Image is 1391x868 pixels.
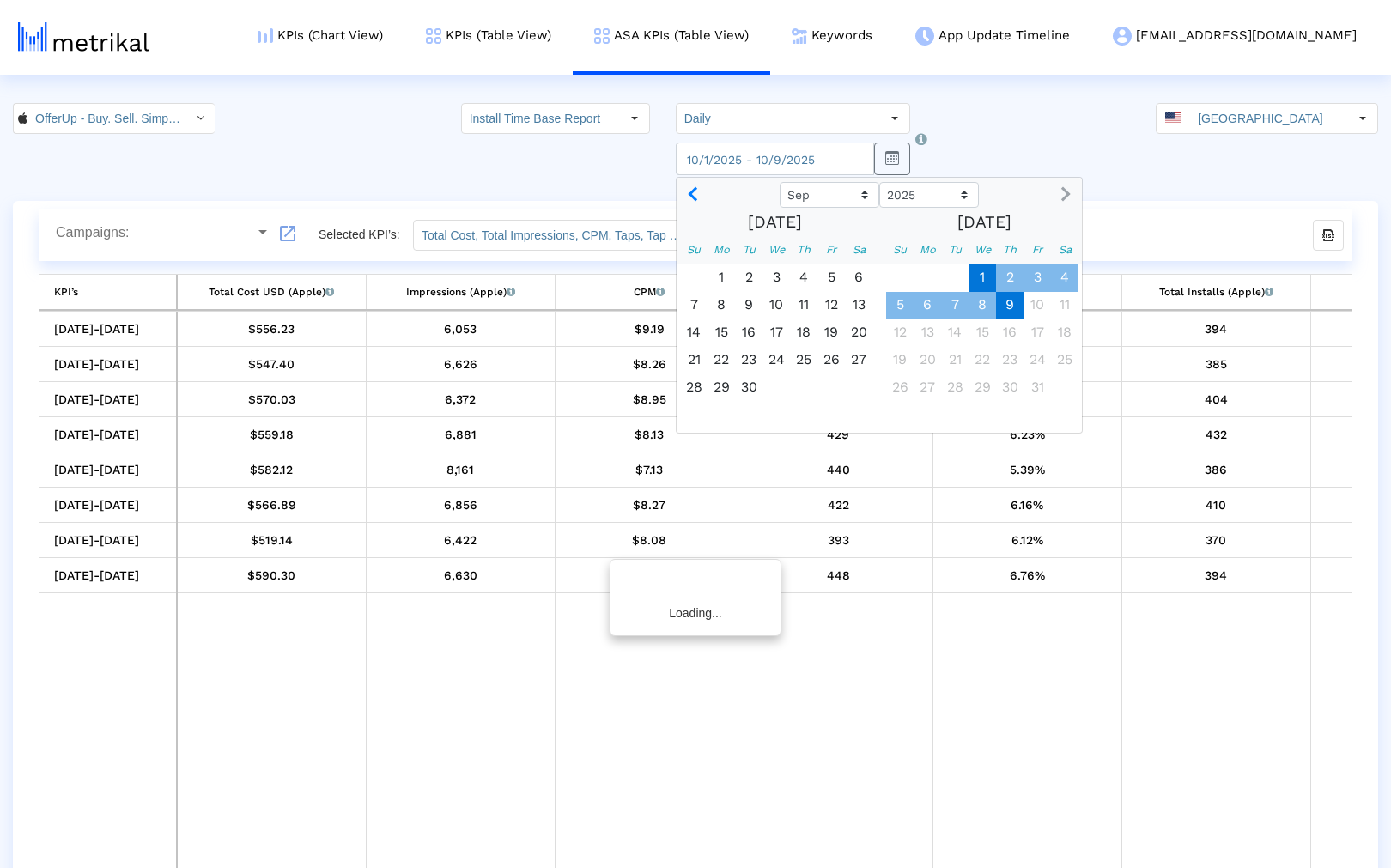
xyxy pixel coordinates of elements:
[762,292,790,319] div: Wednesday, September 10, 2025
[1051,374,1078,402] div: Saturday, November 1, 2025
[1024,374,1051,402] span: 31
[562,564,738,586] div: 10/1/25
[996,374,1024,402] span: 30
[184,318,360,340] div: 10/8/25
[735,402,762,429] div: Tuesday, October 7, 2025
[708,402,735,429] div: Monday, October 6, 2025
[1113,27,1132,46] img: my-account-menu-icon.png
[708,347,735,374] span: 22
[780,182,879,208] select: Select month
[735,264,762,292] span: 2
[680,374,708,402] div: Sunday, September 28, 2025
[762,319,790,347] span: 17
[886,347,914,374] div: Sunday, October 19, 2025
[845,319,872,347] div: Saturday, September 20, 2025
[750,529,926,551] div: 10/2/25
[817,319,845,347] span: 19
[969,236,996,264] div: We
[634,281,665,303] div: CPM
[708,374,735,402] div: Monday, September 29, 2025
[1024,374,1051,402] div: Friday, October 31, 2025
[39,488,177,523] td: [DATE]-[DATE]
[1051,264,1078,292] span: 4
[373,353,549,375] div: 10/7/25
[373,564,549,586] div: 10/1/25
[845,319,872,347] span: 20
[915,27,934,46] img: app-update-menu-icon.png
[680,319,708,347] div: Sunday, September 14, 2025
[562,458,738,481] div: 10/4/25
[886,374,914,402] span: 26
[762,319,790,347] div: Wednesday, September 17, 2025
[845,402,872,429] div: Saturday, October 11, 2025
[750,423,926,446] div: 10/5/25
[845,236,872,264] div: Sa
[277,223,298,244] mat-icon: launch
[886,264,914,292] div: Sunday, September 28, 2025
[184,529,360,551] div: 10/2/25
[939,564,1115,586] div: 10/1/25
[845,374,872,402] div: Saturday, October 4, 2025
[790,292,817,319] div: Thursday, September 11, 2025
[1128,564,1304,586] div: 10/1/25
[817,264,845,292] div: Friday, September 5, 2025
[177,275,366,310] td: Column Total Cost USD (Apple)
[1051,236,1078,264] div: Sa
[996,374,1024,402] div: Thursday, October 30, 2025
[996,402,1024,429] div: Thursday, November 6, 2025
[941,347,969,374] span: 21
[886,319,914,347] div: Sunday, October 12, 2025
[708,292,735,319] span: 8
[1051,402,1078,429] div: Saturday, November 8, 2025
[373,458,549,481] div: 10/4/25
[914,347,941,374] div: Monday, October 20, 2025
[1051,319,1078,347] div: Saturday, October 18, 2025
[996,292,1024,319] div: Thursday, October 9, 2025
[969,264,996,292] div: Wednesday, October 1, 2025
[373,318,549,340] div: 10/8/25
[184,388,360,410] div: 10/6/25
[1128,388,1304,410] div: 10/6/25
[1128,353,1304,375] div: 10/7/25
[184,458,360,481] div: 10/4/25
[969,374,996,402] span: 29
[914,236,941,264] div: Mo
[790,347,817,374] span: 25
[790,319,817,347] div: Thursday, September 18, 2025
[39,417,177,452] td: [DATE]-[DATE]
[1024,264,1051,292] span: 3
[996,264,1024,292] div: Thursday, October 2, 2025
[708,319,735,347] span: 15
[941,236,969,264] div: Tu
[969,264,996,292] span: 1
[373,529,549,551] div: 10/2/25
[817,347,845,374] div: Friday, September 26, 2025
[1024,264,1051,292] div: Friday, October 3, 2025
[886,236,914,264] div: Su
[39,558,177,593] td: [DATE]-[DATE]
[1051,319,1078,347] span: 18
[373,423,549,446] div: 10/5/25
[817,236,845,264] div: Fr
[914,319,941,347] div: Monday, October 13, 2025
[1348,104,1377,133] div: Select
[735,374,762,402] div: Tuesday, September 30, 2025
[735,292,762,319] span: 9
[39,347,177,382] td: [DATE]-[DATE]
[750,564,926,586] div: 10/1/25
[39,523,177,558] td: [DATE]-[DATE]
[620,104,649,133] div: Select
[562,318,738,340] div: 10/8/25
[708,264,735,292] span: 1
[790,319,817,347] span: 18
[18,22,149,52] img: metrical-logo-light.png
[914,347,941,374] span: 20
[845,347,872,374] span: 27
[886,292,914,319] span: 5
[373,494,549,516] div: 10/3/25
[708,264,735,292] div: Monday, September 1, 2025
[792,28,807,44] img: keywords.png
[680,319,708,347] span: 14
[941,319,969,347] div: Tuesday, October 14, 2025
[817,292,845,319] span: 12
